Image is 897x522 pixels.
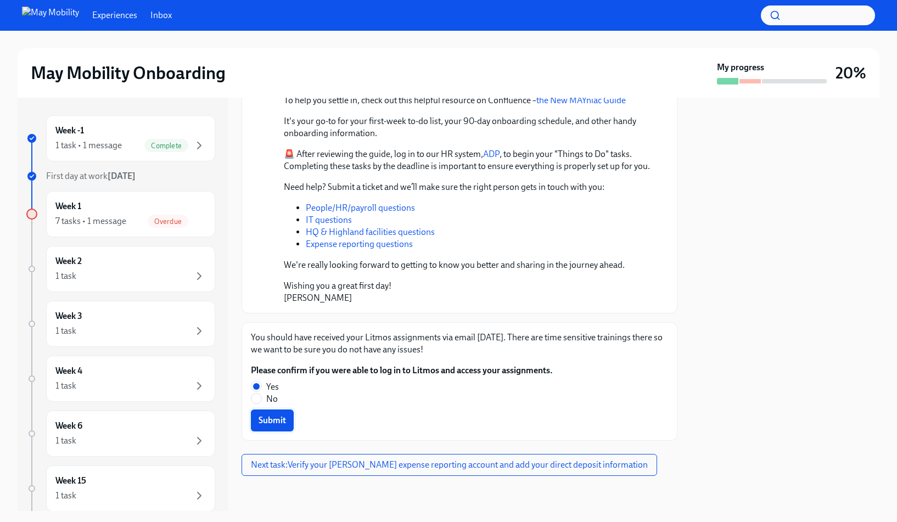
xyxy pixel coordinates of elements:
[55,490,76,502] div: 1 task
[251,364,553,377] label: Please confirm if you were able to log in to Litmos and access your assignments.
[266,381,279,393] span: Yes
[26,115,215,161] a: Week -11 task • 1 messageComplete
[306,227,435,237] a: HQ & Highland facilities questions
[55,365,82,377] h6: Week 4
[26,246,215,292] a: Week 21 task
[306,239,413,249] a: Expense reporting questions
[150,9,172,21] a: Inbox
[108,171,136,181] strong: [DATE]
[55,139,122,151] div: 1 task • 1 message
[55,435,76,447] div: 1 task
[55,215,126,227] div: 7 tasks • 1 message
[55,310,82,322] h6: Week 3
[26,356,215,402] a: Week 41 task
[31,62,226,84] h2: May Mobility Onboarding
[26,465,215,512] a: Week 151 task
[251,459,648,470] span: Next task : Verify your [PERSON_NAME] expense reporting account and add your direct deposit infor...
[26,411,215,457] a: Week 61 task
[242,454,657,476] button: Next task:Verify your [PERSON_NAME] expense reporting account and add your direct deposit informa...
[26,301,215,347] a: Week 31 task
[836,63,866,83] h3: 20%
[284,181,651,193] p: Need help? Submit a ticket and we’ll make sure the right person gets in touch with you:
[46,171,136,181] span: First day at work
[483,149,500,159] a: ADP
[717,61,764,74] strong: My progress
[55,125,84,137] h6: Week -1
[284,94,626,106] p: To help you settle in, check out this helpful resource on Confluence –
[284,148,651,172] p: 🚨 After reviewing the guide, log in to our HR system, , to begin your "Things to Do" tasks. Compl...
[251,409,294,431] button: Submit
[306,215,352,225] a: IT questions
[55,200,81,212] h6: Week 1
[55,475,86,487] h6: Week 15
[55,420,82,432] h6: Week 6
[26,191,215,237] a: Week 17 tasks • 1 messageOverdue
[284,259,651,271] p: We're really looking forward to getting to know you better and sharing in the journey ahead.
[92,9,137,21] a: Experiences
[144,142,188,150] span: Complete
[284,115,651,139] p: It's your go-to for your first-week to-do list, your 90-day onboarding schedule, and other handy ...
[266,393,278,405] span: No
[55,255,82,267] h6: Week 2
[55,380,76,392] div: 1 task
[22,7,79,24] img: May Mobility
[55,325,76,337] div: 1 task
[259,415,286,426] span: Submit
[284,280,651,304] p: Wishing you a great first day! [PERSON_NAME]
[26,170,215,182] a: First day at work[DATE]
[148,217,188,226] span: Overdue
[55,270,76,282] div: 1 task
[251,332,668,356] p: You should have received your Litmos assignments via email [DATE]. There are time sensitive train...
[536,95,626,105] a: the New MAYniac Guide
[306,203,415,213] a: People/HR/payroll questions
